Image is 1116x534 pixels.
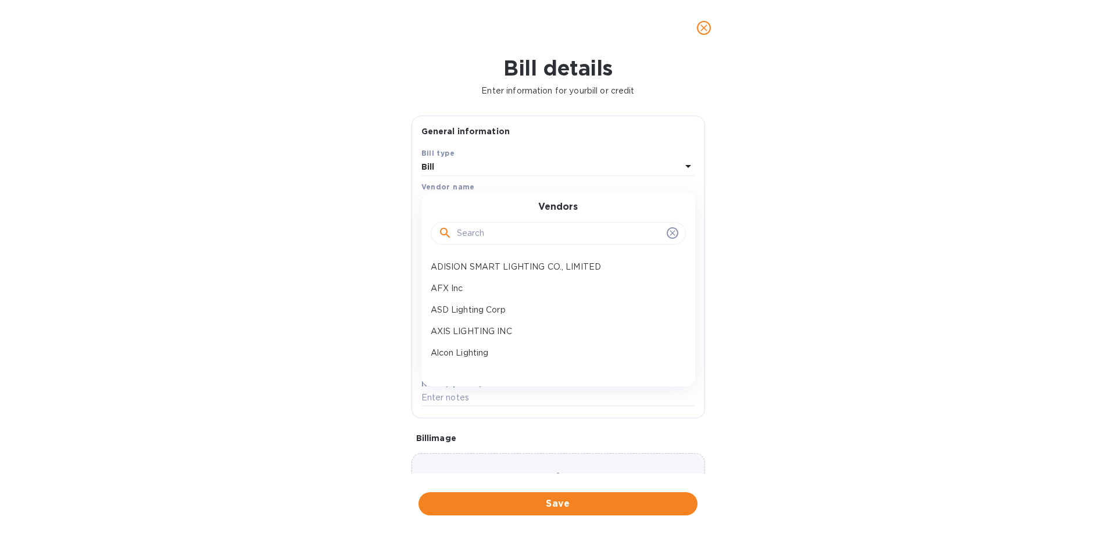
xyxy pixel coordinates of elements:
h1: Bill details [9,56,1107,80]
p: AXIS LIGHTING INC [431,325,677,338]
b: Vendor name [421,182,475,191]
label: Notes (optional) [421,381,482,388]
input: Search [457,225,662,242]
b: General information [421,127,510,136]
p: Bill image [416,432,700,444]
span: Save [428,497,688,511]
p: Enter information for your bill or credit [9,85,1107,97]
p: ADISION SMART LIGHTING CO., LIMITED [431,261,677,273]
h3: Vendors [538,202,578,213]
button: Save [419,492,697,515]
p: AFX Inc [431,282,677,295]
p: ASD Lighting Corp [431,304,677,316]
b: Bill [421,162,435,171]
input: Enter notes [421,389,695,407]
button: close [690,14,718,42]
p: Alcon Lighting [431,347,677,359]
b: Bill type [421,149,455,157]
p: Select vendor name [421,195,503,207]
